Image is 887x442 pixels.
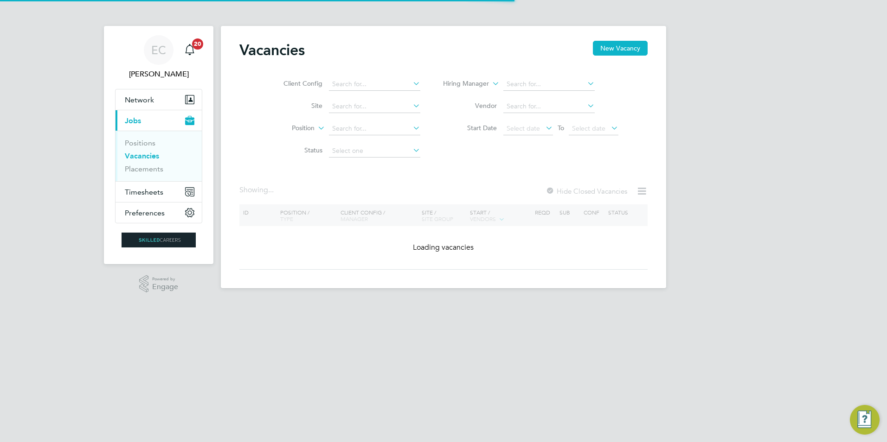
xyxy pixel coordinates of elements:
[151,44,166,56] span: EC
[152,275,178,283] span: Powered by
[115,35,202,80] a: EC[PERSON_NAME]
[268,185,274,195] span: ...
[850,405,880,435] button: Engage Resource Center
[572,124,605,133] span: Select date
[116,131,202,181] div: Jobs
[125,116,141,125] span: Jobs
[261,124,315,133] label: Position
[116,89,202,110] button: Network
[329,78,420,91] input: Search for...
[443,101,497,110] label: Vendor
[115,233,202,247] a: Go to home page
[116,182,202,202] button: Timesheets
[116,202,202,223] button: Preferences
[269,79,322,88] label: Client Config
[503,100,595,113] input: Search for...
[555,122,567,134] span: To
[239,185,276,195] div: Showing
[443,124,497,132] label: Start Date
[104,26,213,264] nav: Main navigation
[436,79,489,88] label: Hiring Manager
[152,283,178,291] span: Engage
[507,124,540,133] span: Select date
[269,146,322,154] label: Status
[125,208,165,217] span: Preferences
[180,35,199,65] a: 20
[546,187,627,196] label: Hide Closed Vacancies
[269,101,322,110] label: Site
[139,275,179,293] a: Powered byEngage
[593,41,648,56] button: New Vacancy
[125,95,154,104] span: Network
[125,139,155,147] a: Positions
[122,233,196,247] img: skilledcareers-logo-retina.png
[116,110,202,131] button: Jobs
[329,145,420,158] input: Select one
[192,38,203,50] span: 20
[503,78,595,91] input: Search for...
[115,69,202,80] span: Ernie Crowe
[125,152,159,160] a: Vacancies
[329,122,420,135] input: Search for...
[125,164,163,173] a: Placements
[125,188,163,196] span: Timesheets
[329,100,420,113] input: Search for...
[239,41,305,59] h2: Vacancies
